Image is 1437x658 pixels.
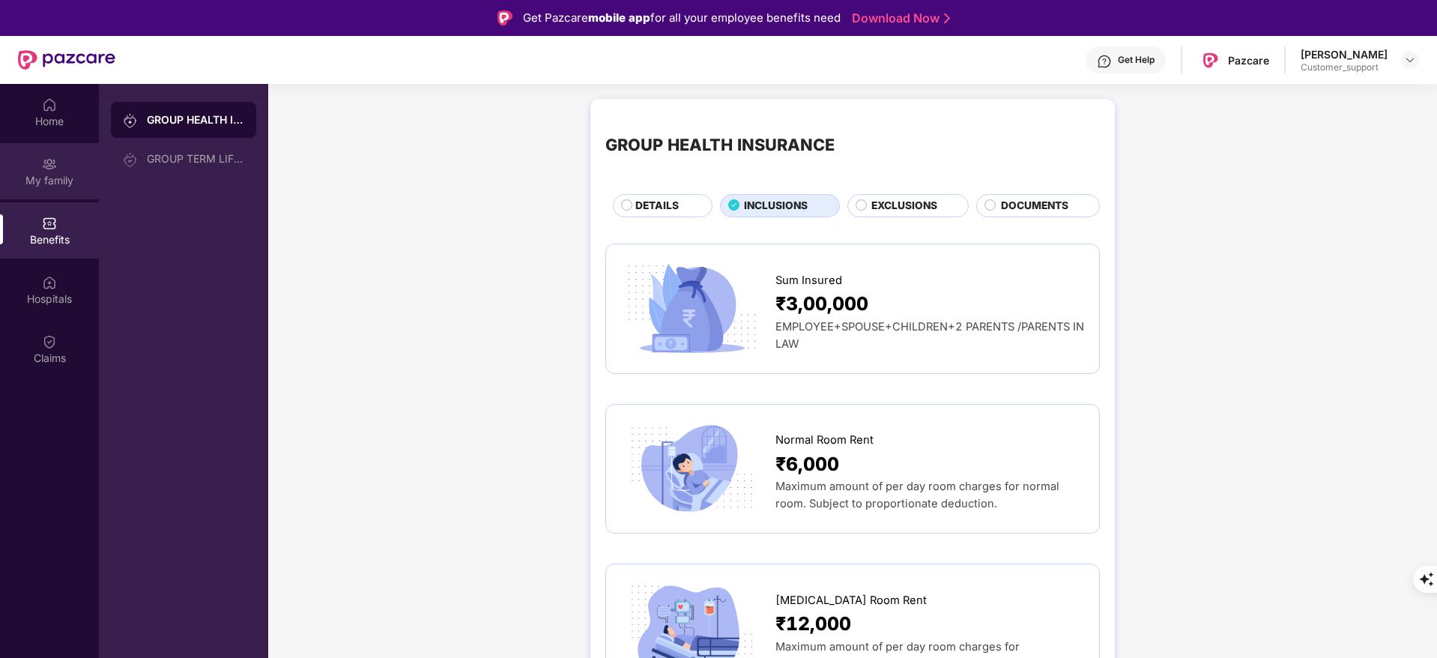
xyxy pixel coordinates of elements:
img: svg+xml;base64,PHN2ZyBpZD0iRHJvcGRvd24tMzJ4MzIiIHhtbG5zPSJodHRwOi8vd3d3LnczLm9yZy8yMDAwL3N2ZyIgd2... [1404,54,1416,66]
a: Download Now [852,10,946,26]
span: INCLUSIONS [744,198,808,214]
span: DETAILS [635,198,679,214]
span: [MEDICAL_DATA] Room Rent [775,592,927,609]
span: ₹6,000 [775,450,839,479]
img: svg+xml;base64,PHN2ZyBpZD0iSGVscC0zMngzMiIgeG1sbnM9Imh0dHA6Ly93d3cudzMub3JnLzIwMDAvc3ZnIiB3aWR0aD... [1097,54,1112,69]
img: icon [621,259,763,358]
span: DOCUMENTS [1001,198,1068,214]
span: Sum Insured [775,272,842,289]
img: svg+xml;base64,PHN2ZyBpZD0iSG9tZSIgeG1sbnM9Imh0dHA6Ly93d3cudzMub3JnLzIwMDAvc3ZnIiB3aWR0aD0iMjAiIG... [42,97,57,112]
div: GROUP TERM LIFE INSURANCE [147,153,244,165]
span: ₹12,000 [775,609,851,639]
img: svg+xml;base64,PHN2ZyBpZD0iQ2xhaW0iIHhtbG5zPSJodHRwOi8vd3d3LnczLm9yZy8yMDAwL3N2ZyIgd2lkdGg9IjIwIi... [42,334,57,349]
img: New Pazcare Logo [18,50,115,70]
img: svg+xml;base64,PHN2ZyBpZD0iQmVuZWZpdHMiIHhtbG5zPSJodHRwOi8vd3d3LnczLm9yZy8yMDAwL3N2ZyIgd2lkdGg9Ij... [42,216,57,231]
span: EMPLOYEE+SPOUSE+CHILDREN+2 PARENTS /PARENTS IN LAW [775,320,1084,351]
img: svg+xml;base64,PHN2ZyB3aWR0aD0iMjAiIGhlaWdodD0iMjAiIHZpZXdCb3g9IjAgMCAyMCAyMCIgZmlsbD0ibm9uZSIgeG... [123,113,138,128]
span: Normal Room Rent [775,432,874,449]
div: Get Help [1118,54,1155,66]
span: EXCLUSIONS [871,198,937,214]
img: svg+xml;base64,PHN2ZyB3aWR0aD0iMjAiIGhlaWdodD0iMjAiIHZpZXdCb3g9IjAgMCAyMCAyMCIgZmlsbD0ibm9uZSIgeG... [42,157,57,172]
img: icon [621,420,763,519]
img: Logo [497,10,512,25]
img: svg+xml;base64,PHN2ZyBpZD0iSG9zcGl0YWxzIiB4bWxucz0iaHR0cDovL3d3dy53My5vcmcvMjAwMC9zdmciIHdpZHRoPS... [42,275,57,290]
div: Pazcare [1228,53,1269,67]
div: Get Pazcare for all your employee benefits need [523,9,841,27]
strong: mobile app [588,10,650,25]
span: ₹3,00,000 [775,289,868,319]
img: svg+xml;base64,PHN2ZyB3aWR0aD0iMjAiIGhlaWdodD0iMjAiIHZpZXdCb3g9IjAgMCAyMCAyMCIgZmlsbD0ibm9uZSIgeG... [123,152,138,167]
div: Customer_support [1301,61,1388,73]
div: GROUP HEALTH INSURANCE [605,132,835,157]
img: Pazcare_Logo.png [1199,49,1221,71]
span: Maximum amount of per day room charges for normal room. Subject to proportionate deduction. [775,480,1059,510]
div: GROUP HEALTH INSURANCE [147,112,244,127]
div: [PERSON_NAME] [1301,47,1388,61]
img: Stroke [944,10,950,26]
